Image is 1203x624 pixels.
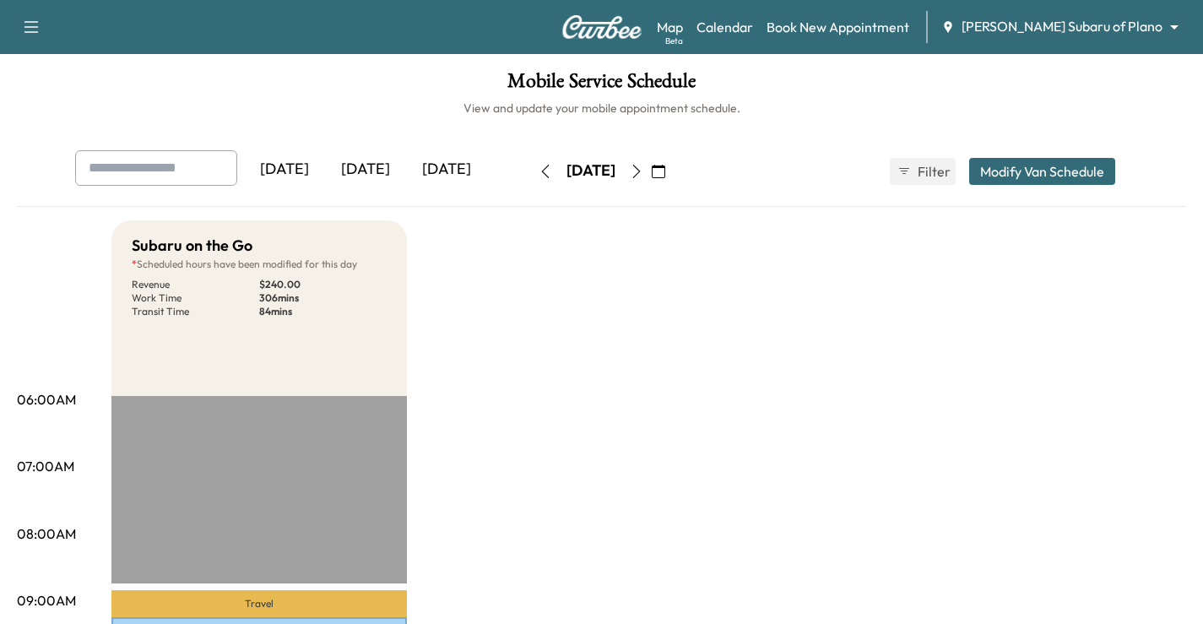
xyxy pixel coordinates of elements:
p: Travel [111,590,407,617]
a: Calendar [696,17,753,37]
h5: Subaru on the Go [132,234,252,258]
h1: Mobile Service Schedule [17,71,1186,100]
p: 07:00AM [17,456,74,476]
button: Filter [890,158,956,185]
p: Transit Time [132,305,259,318]
img: Curbee Logo [561,15,642,39]
div: [DATE] [325,150,406,189]
a: Book New Appointment [767,17,909,37]
p: 08:00AM [17,524,76,544]
p: Work Time [132,291,259,305]
div: [DATE] [406,150,487,189]
p: Scheduled hours have been modified for this day [132,258,387,271]
a: MapBeta [657,17,683,37]
p: $ 240.00 [259,278,387,291]
p: 306 mins [259,291,387,305]
button: Modify Van Schedule [969,158,1115,185]
p: 06:00AM [17,389,76,410]
span: Filter [918,161,948,182]
p: Revenue [132,278,259,291]
div: Beta [665,35,683,47]
h6: View and update your mobile appointment schedule. [17,100,1186,117]
div: [DATE] [244,150,325,189]
div: [DATE] [566,160,615,182]
p: 09:00AM [17,590,76,610]
span: [PERSON_NAME] Subaru of Plano [962,17,1162,36]
p: 84 mins [259,305,387,318]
